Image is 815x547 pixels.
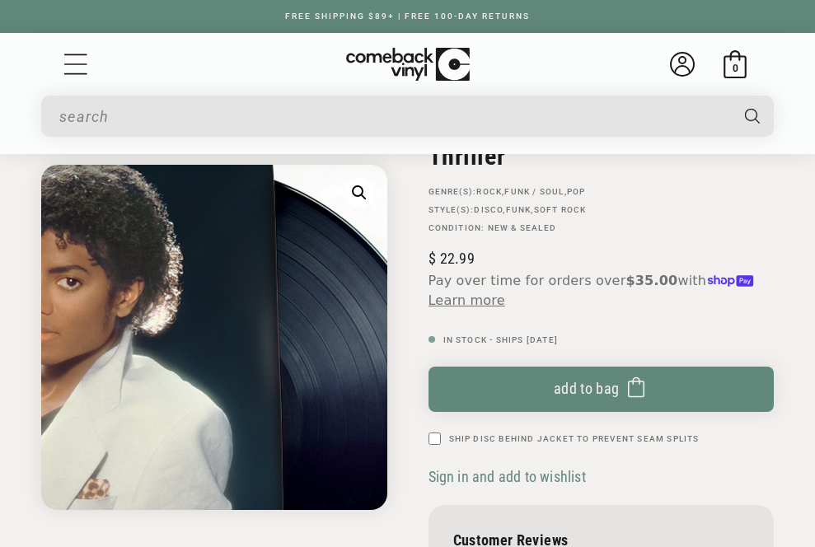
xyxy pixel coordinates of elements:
a: Pop [567,187,586,196]
p: GENRE(S): , , [429,187,775,197]
p: Condition: New & Sealed [429,223,775,233]
label: Ship Disc Behind Jacket To Prevent Seam Splits [449,432,700,445]
button: Sign in and add to wishlist [429,467,591,486]
a: FREE SHIPPING $89+ | FREE 100-DAY RETURNS [269,12,546,21]
button: Search [729,96,775,137]
span: Sign in and add to wishlist [429,468,586,485]
summary: Menu [62,50,90,78]
span: 0 [733,62,738,74]
img: ComebackVinyl.com [346,48,470,82]
span: Add to bag [554,380,620,397]
button: Add to bag [429,367,775,412]
p: STYLE(S): , , [429,205,775,215]
input: When autocomplete results are available use up and down arrows to review and enter to select [59,100,728,133]
span: $ [429,250,436,267]
div: Search [41,96,774,137]
span: 22.99 [429,250,475,267]
p: In Stock - Ships [DATE] [429,335,775,345]
a: Soft Rock [534,205,587,214]
h2: Thriller [429,142,775,171]
a: Funk [506,205,532,214]
a: Funk / Soul [504,187,564,196]
a: Rock [476,187,502,196]
a: Disco [474,205,503,214]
